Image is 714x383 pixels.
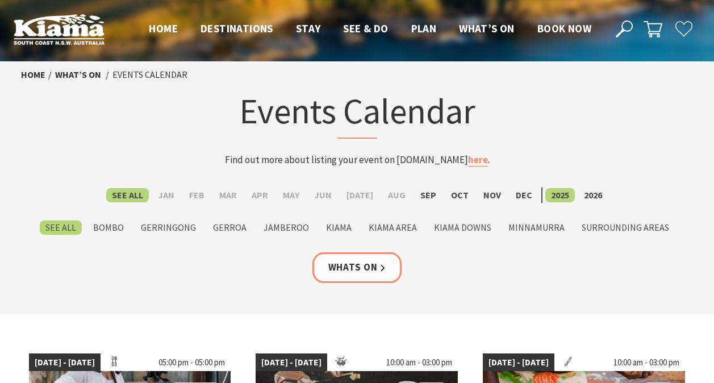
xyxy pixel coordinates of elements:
[21,69,45,81] a: Home
[135,88,580,139] h1: Events Calendar
[503,220,570,235] label: Minnamurra
[14,14,105,45] img: Kiama Logo
[510,188,538,202] label: Dec
[576,220,675,235] label: Surrounding Areas
[152,188,180,202] label: Jan
[277,188,305,202] label: May
[106,188,149,202] label: See All
[296,22,321,35] span: Stay
[40,220,82,235] label: See All
[112,68,187,82] li: Events Calendar
[29,353,101,372] span: [DATE] - [DATE]
[537,22,591,35] span: Book now
[246,188,274,202] label: Apr
[308,188,337,202] label: Jun
[207,220,252,235] label: Gerroa
[183,188,210,202] label: Feb
[545,188,575,202] label: 2025
[381,353,458,372] span: 10:00 am - 03:00 pm
[256,353,327,372] span: [DATE] - [DATE]
[445,188,474,202] label: Oct
[137,20,603,39] nav: Main Menu
[153,353,231,372] span: 05:00 pm - 05:00 pm
[135,152,580,168] p: Find out more about listing your event on [DOMAIN_NAME] .
[149,22,178,35] span: Home
[428,220,497,235] label: Kiama Downs
[578,188,608,202] label: 2026
[363,220,423,235] label: Kiama Area
[312,252,402,282] a: Whats On
[55,69,101,81] a: What’s On
[459,22,515,35] span: What’s On
[382,188,411,202] label: Aug
[87,220,130,235] label: Bombo
[468,153,488,166] a: here
[343,22,388,35] span: See & Do
[214,188,243,202] label: Mar
[135,220,202,235] label: Gerringong
[201,22,273,35] span: Destinations
[483,353,554,372] span: [DATE] - [DATE]
[608,353,685,372] span: 10:00 am - 03:00 pm
[478,188,507,202] label: Nov
[341,188,379,202] label: [DATE]
[415,188,442,202] label: Sep
[320,220,357,235] label: Kiama
[258,220,315,235] label: Jamberoo
[411,22,437,35] span: Plan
